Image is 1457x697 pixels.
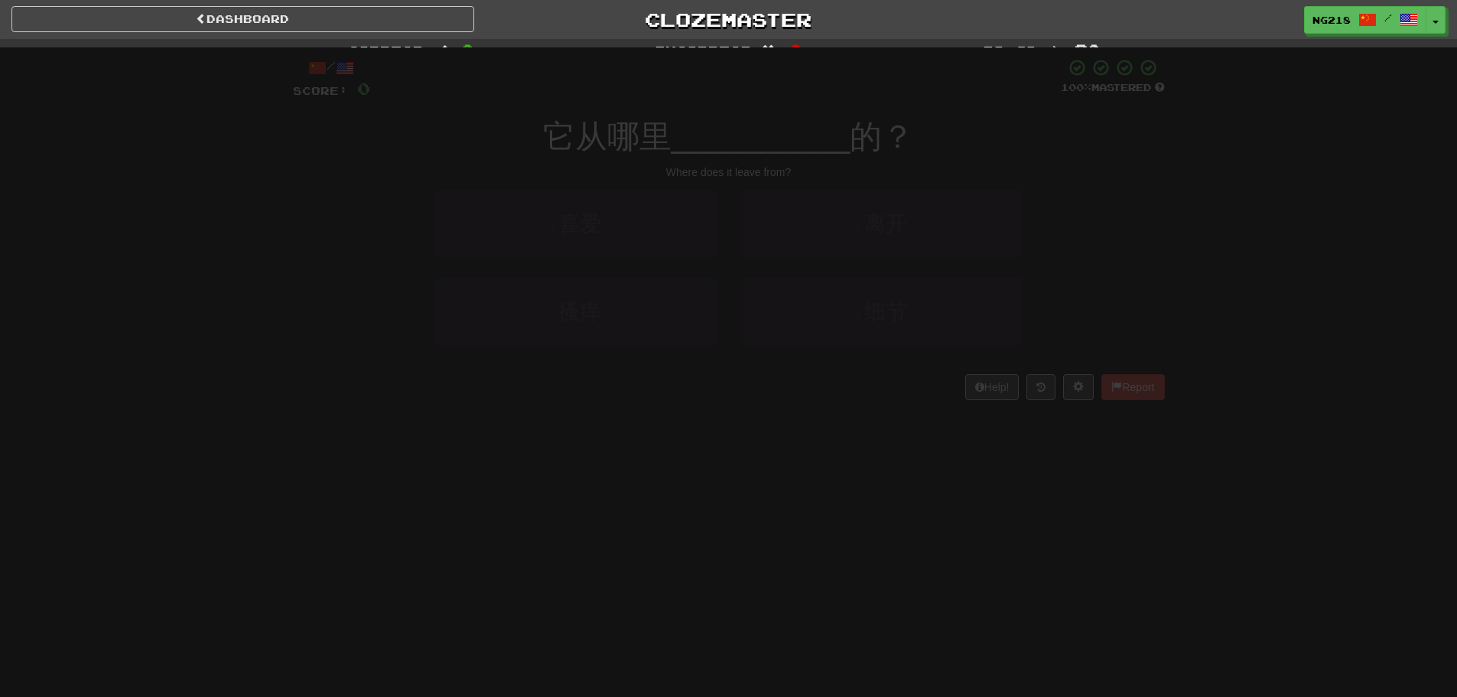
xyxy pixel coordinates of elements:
span: 100 % [1061,81,1091,93]
span: 0 [461,41,474,59]
div: Mastered [1061,81,1165,95]
span: 的？ [850,119,914,155]
span: / [1384,12,1392,23]
button: 2.离开 [740,191,1023,257]
small: 2 . [856,221,865,233]
span: : [1047,44,1064,57]
span: 细节 [864,300,907,324]
span: 离开 [864,212,907,236]
a: Clozemaster [497,6,960,33]
span: ng218 [1312,13,1351,27]
button: 3.搔痒 [434,278,717,345]
span: 搔痒 [558,300,601,324]
button: 1.喜爱 [434,191,717,257]
span: __________ [672,119,850,155]
span: To go [983,43,1036,58]
span: Score: [293,84,348,97]
small: 3 . [550,309,559,321]
button: Help! [965,374,1020,400]
div: / [293,58,370,77]
button: Report [1101,374,1164,400]
a: Dashboard [11,6,474,32]
span: 20 [1075,41,1101,59]
span: : [434,44,450,57]
span: 它从哪里 [543,119,672,155]
span: : [762,44,779,57]
span: 0 [357,79,370,98]
a: ng218 / [1304,6,1426,34]
span: Correct [348,43,423,58]
span: 喜爱 [558,212,601,236]
span: Incorrect [655,43,751,58]
button: 4.细节 [740,278,1023,345]
div: Where does it leave from? [293,164,1165,180]
small: 1 . [550,221,559,233]
button: Round history (alt+y) [1026,374,1055,400]
span: 0 [789,41,802,59]
small: 4 . [856,309,865,321]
